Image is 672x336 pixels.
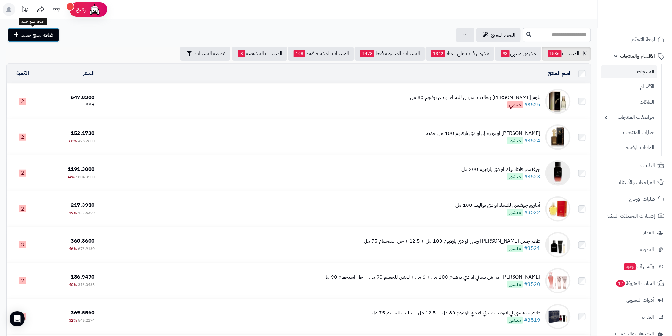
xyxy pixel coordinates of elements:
[238,50,245,57] span: 8
[601,126,658,139] a: خيارات المنتجات
[524,316,541,324] a: #3519
[507,317,523,324] span: منشور
[601,111,658,124] a: مواصفات المنتجات
[507,137,523,144] span: منشور
[616,280,625,287] span: 17
[88,3,101,16] img: ai-face.png
[642,228,654,237] span: العملاء
[619,178,655,187] span: المراجعات والأسئلة
[180,47,230,61] button: تصفية المنتجات
[545,268,571,293] img: باريس هيلتون روز رش نسائي او دي بارفيوم 100 مل + 6 مل + لوشن للجسم 90 مل + جل استحمام 90 مل
[19,205,26,212] span: 2
[601,65,658,78] a: المنتجات
[501,50,510,57] span: 93
[524,173,541,180] a: #3523
[601,259,668,274] a: وآتس آبجديد
[601,309,668,325] a: التقارير
[495,47,541,61] a: مخزون منتهي93
[69,138,77,144] span: 68%
[607,212,655,220] span: إشعارات التحويلات البنكية
[601,292,668,308] a: أدوات التسويق
[360,50,374,57] span: 1478
[69,282,77,287] span: 40%
[524,280,541,288] a: #3520
[601,32,668,47] a: لوحة التحكم
[78,138,95,144] span: 478.2600
[17,3,33,17] a: تحديثات المنصة
[524,209,541,216] a: #3522
[624,263,636,270] span: جديد
[491,31,515,39] span: التحرير لسريع
[524,137,541,144] a: #3524
[601,141,658,155] a: الملفات الرقمية
[601,276,668,291] a: السلات المتروكة17
[19,241,26,248] span: 3
[632,35,655,44] span: لوحة التحكم
[601,80,658,94] a: الأقسام
[10,311,25,326] div: Open Intercom Messenger
[19,277,26,284] span: 2
[69,210,77,216] span: 49%
[71,237,95,245] span: 360.8600
[355,47,425,61] a: المنتجات المنشورة فقط1478
[601,175,668,190] a: المراجعات والأسئلة
[524,245,541,252] a: #3521
[324,273,541,281] div: [PERSON_NAME] روز رش نسائي او دي بارفيوم 100 مل + 6 مل + لوشن للجسم 90 مل + جل استحمام 90 مل
[71,201,95,209] span: 217.3910
[426,47,494,61] a: مخزون قارب على النفاذ1342
[16,70,29,77] a: الكمية
[601,192,668,207] a: طلبات الإرجاع
[71,273,95,281] span: 186.9470
[629,195,655,204] span: طلبات الإرجاع
[548,70,571,77] a: اسم المنتج
[69,246,77,252] span: 46%
[542,47,591,61] a: كل المنتجات1586
[232,47,287,61] a: المنتجات المخفضة8
[642,312,654,321] span: التقارير
[288,47,354,61] a: المنتجات المخفية فقط108
[627,296,654,305] span: أدوات التسويق
[601,158,668,173] a: الطلبات
[545,124,571,150] img: روبيرتو كافالي اومو رجالي او دي بارفيوم 100 مل جديد
[78,210,95,216] span: 427.8300
[71,130,95,137] span: 152.1730
[195,50,225,57] span: تصفية المنتجات
[601,225,668,240] a: العملاء
[19,170,26,177] span: 2
[372,309,541,317] div: طقم جيفنشي لي انترديت نسائي او دي بارفيوم 80 مل + 12.5 مل + حليب للجسم 75 مل
[426,130,541,137] div: [PERSON_NAME] اومو رجالي او دي بارفيوم 100 مل جديد
[462,166,541,173] div: جيفنشي فانتاسيك او دي بارفيوم 200 مل
[507,281,523,288] span: منشور
[21,31,55,39] span: اضافة منتج جديد
[83,70,95,77] a: السعر
[545,160,571,186] img: جيفنشي فانتاسيك او دي بارفيوم 200 مل
[624,262,654,271] span: وآتس آب
[76,6,86,13] span: رفيق
[67,174,75,180] span: 34%
[545,232,571,258] img: طقم جنتل مين جيفنشي رجالي او دي بارفيوم 100 مل + 12.5 + جل استحمام 75 مل
[545,89,571,114] img: بلوم امبريشن ريفاليت امبريال للنساء او دي برفيوم 80 مل
[601,242,668,257] a: المدونة
[41,101,95,109] div: SAR
[620,52,655,61] span: الأقسام والمنتجات
[456,202,541,209] div: أماريج جيفنشي للنساء او دي تواليت 100 مل
[616,279,655,288] span: السلات المتروكة
[640,245,654,254] span: المدونة
[524,101,541,109] a: #3525
[364,238,541,245] div: طقم جنتل [PERSON_NAME] رجالي او دي بارفيوم 100 مل + 12.5 + جل استحمام 75 مل
[71,309,95,317] span: 369.5560
[601,208,668,224] a: إشعارات التحويلات البنكية
[507,101,523,108] span: مخفي
[294,50,305,57] span: 108
[19,18,47,25] div: اضافة منتج جديد
[7,28,60,42] a: اضافة منتج جديد
[548,50,562,57] span: 1586
[78,282,95,287] span: 313.0435
[641,161,655,170] span: الطلبات
[69,318,77,323] span: 32%
[410,94,541,101] div: بلوم [PERSON_NAME] ريفاليت امبريال للنساء او دي برفيوم 80 مل
[545,304,571,329] img: طقم جيفنشي لي انترديت نسائي او دي بارفيوم 80 مل + 12.5 مل + حليب للجسم 75 مل
[76,174,95,180] span: 1804.3500
[507,173,523,180] span: منشور
[78,318,95,323] span: 545.2174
